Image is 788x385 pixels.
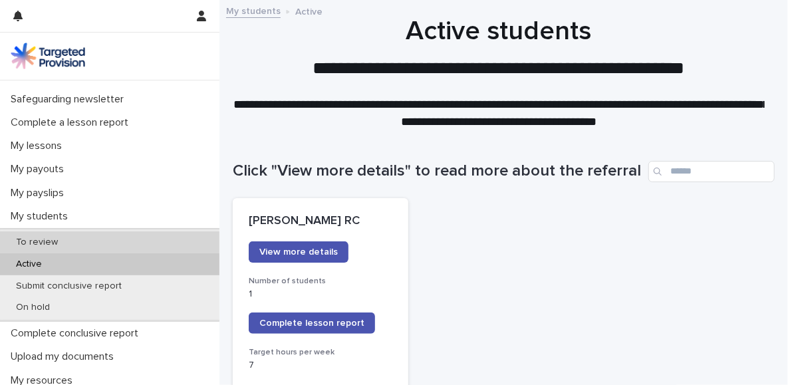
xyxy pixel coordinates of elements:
h3: Number of students [249,276,392,287]
p: Complete a lesson report [5,116,139,129]
a: View more details [249,241,348,263]
p: 7 [249,360,392,371]
h1: Click "View more details" to read more about the referral [233,162,643,181]
p: My payouts [5,163,74,176]
p: My lessons [5,140,72,152]
p: Submit conclusive report [5,281,132,292]
p: 1 [249,289,392,300]
h3: Target hours per week [249,347,392,358]
p: My students [5,210,78,223]
p: Complete conclusive report [5,327,149,340]
input: Search [648,161,775,182]
span: View more details [259,247,338,257]
a: Complete lesson report [249,313,375,334]
span: Complete lesson report [259,319,364,328]
p: Active [5,259,53,270]
p: To review [5,237,68,248]
h1: Active students [233,15,765,47]
p: [PERSON_NAME] RC [249,214,392,229]
p: On hold [5,302,61,313]
a: My students [226,3,281,18]
p: Safeguarding newsletter [5,93,134,106]
p: Active [295,3,323,18]
p: My payslips [5,187,74,199]
p: Upload my documents [5,350,124,363]
img: M5nRWzHhSzIhMunXDL62 [11,43,85,69]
